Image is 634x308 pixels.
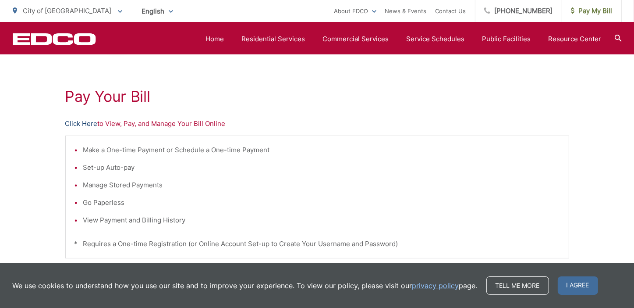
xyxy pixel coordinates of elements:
[482,34,531,44] a: Public Facilities
[549,34,602,44] a: Resource Center
[334,6,376,16] a: About EDCO
[65,118,569,129] p: to View, Pay, and Manage Your Bill Online
[412,280,459,291] a: privacy policy
[486,276,549,295] a: Tell me more
[13,33,96,45] a: EDCD logo. Return to the homepage.
[558,276,598,295] span: I agree
[83,162,560,173] li: Set-up Auto-pay
[13,280,478,291] p: We use cookies to understand how you use our site and to improve your experience. To view our pol...
[74,239,560,249] p: * Requires a One-time Registration (or Online Account Set-up to Create Your Username and Password)
[206,34,224,44] a: Home
[135,4,180,19] span: English
[571,6,613,16] span: Pay My Bill
[242,34,305,44] a: Residential Services
[83,215,560,226] li: View Payment and Billing History
[323,34,389,44] a: Commercial Services
[83,180,560,190] li: Manage Stored Payments
[83,145,560,155] li: Make a One-time Payment or Schedule a One-time Payment
[385,6,427,16] a: News & Events
[407,34,465,44] a: Service Schedules
[23,7,112,15] span: City of [GEOGRAPHIC_DATA]
[65,118,98,129] a: Click Here
[65,88,569,105] h1: Pay Your Bill
[83,197,560,208] li: Go Paperless
[436,6,466,16] a: Contact Us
